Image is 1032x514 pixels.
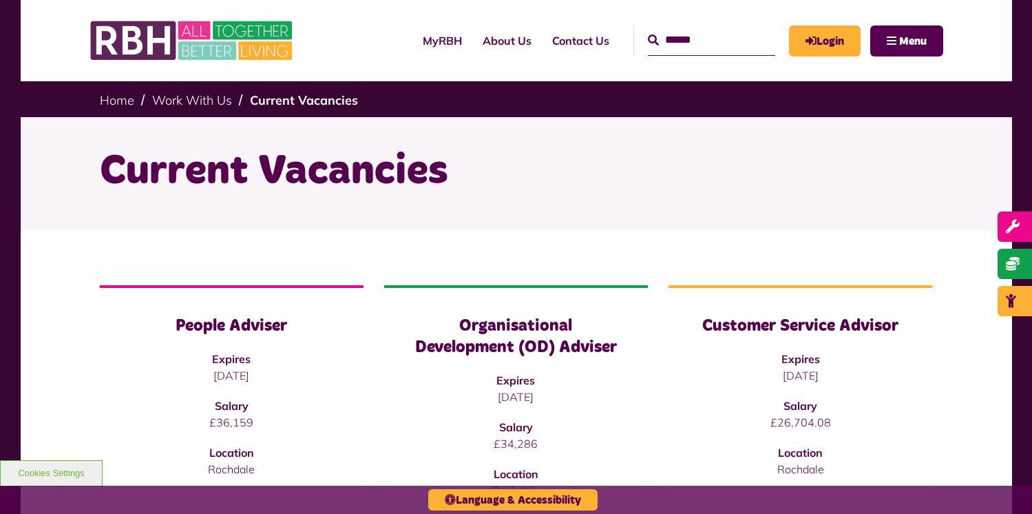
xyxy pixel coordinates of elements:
[412,22,472,59] a: MyRBH
[970,452,1032,514] iframe: Netcall Web Assistant for live chat
[412,316,620,358] h3: Organisational Development (OD) Adviser
[209,446,254,460] strong: Location
[127,316,336,337] h3: People Adviser
[496,373,535,387] strong: Expires
[870,25,943,56] button: Navigation
[781,352,820,366] strong: Expires
[412,435,620,452] p: £34,286
[152,92,232,108] a: Work With Us
[696,367,905,384] p: [DATE]
[127,414,336,431] p: £36,159
[494,467,538,481] strong: Location
[412,482,620,499] p: Rochdale
[542,22,620,59] a: Contact Us
[215,399,249,413] strong: Salary
[783,399,817,413] strong: Salary
[899,36,927,47] span: Menu
[499,420,533,434] strong: Salary
[100,92,134,108] a: Home
[696,461,905,477] p: Rochdale
[412,389,620,405] p: [DATE]
[778,446,823,460] strong: Location
[212,352,251,366] strong: Expires
[696,414,905,431] p: £26,704.08
[428,489,598,511] button: Language & Accessibility
[789,25,861,56] a: MyRBH
[250,92,358,108] a: Current Vacancies
[127,367,336,384] p: [DATE]
[696,316,905,337] h3: Customer Service Advisor
[89,14,296,68] img: RBH
[100,145,933,198] h1: Current Vacancies
[127,461,336,477] p: Rochdale
[472,22,542,59] a: About Us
